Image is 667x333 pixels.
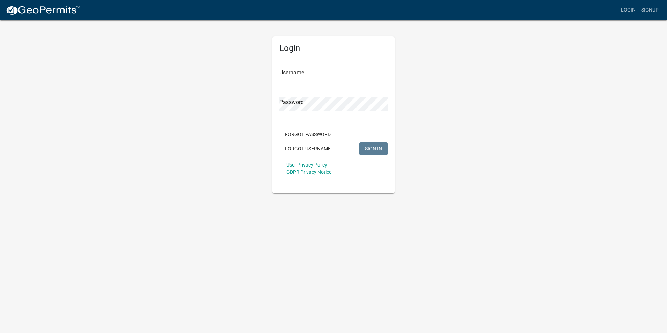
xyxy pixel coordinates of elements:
a: User Privacy Policy [286,162,327,168]
a: Signup [638,3,661,17]
button: Forgot Username [279,142,336,155]
h5: Login [279,43,388,53]
span: SIGN IN [365,146,382,151]
button: SIGN IN [359,142,388,155]
a: GDPR Privacy Notice [286,169,331,175]
button: Forgot Password [279,128,336,141]
a: Login [618,3,638,17]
